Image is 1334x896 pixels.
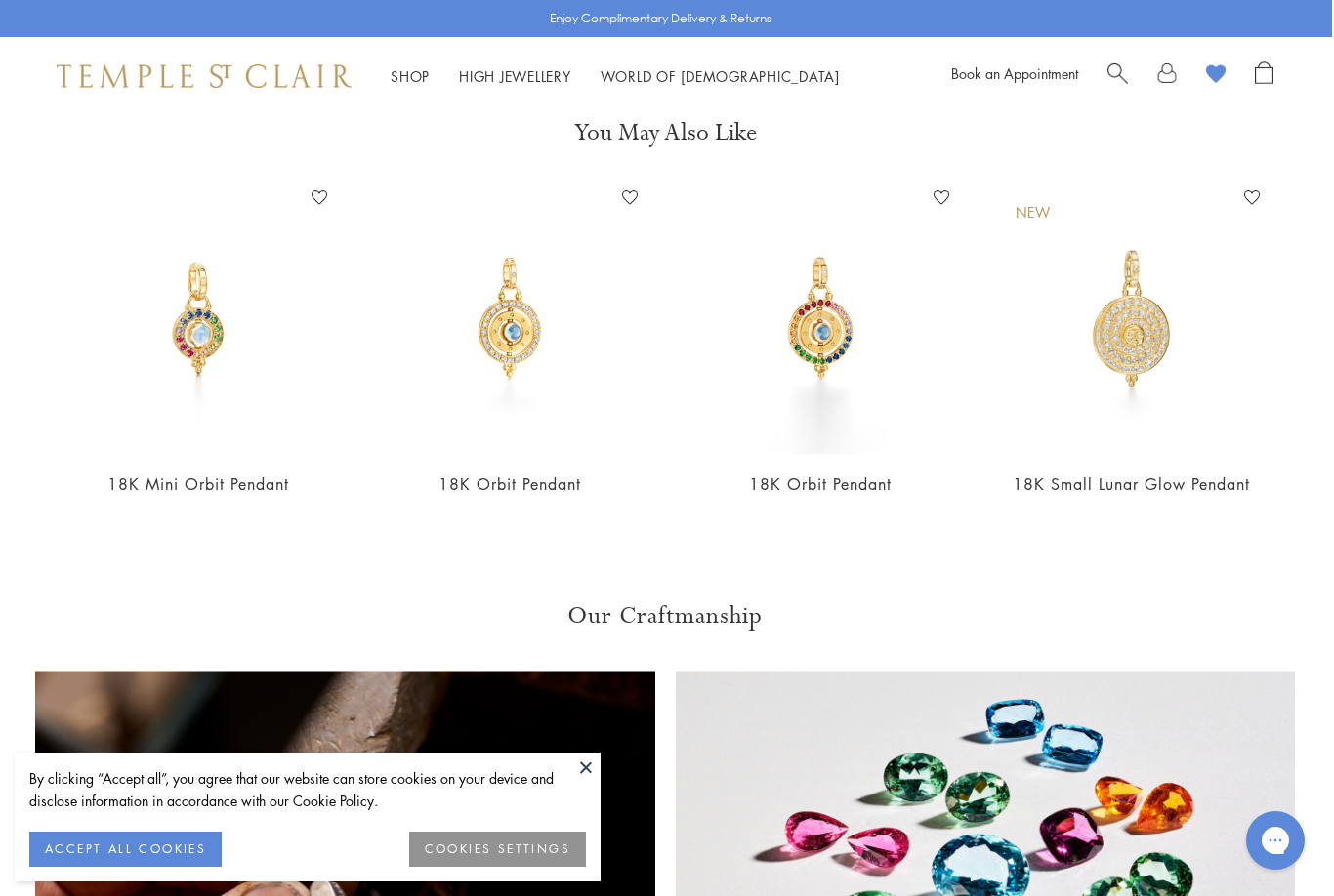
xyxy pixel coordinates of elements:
h3: Our Craftmanship [35,600,1295,631]
a: ShopShop [391,66,430,86]
img: Temple St. Clair [57,64,352,88]
button: ACCEPT ALL COOKIES [29,832,222,867]
img: P16474-3ORBIT [685,183,957,455]
a: 18K Orbit Pendant [438,473,581,495]
a: 18K Mini Orbit Pendant [107,473,289,495]
a: World of [DEMOGRAPHIC_DATA]World of [DEMOGRAPHIC_DATA] [601,66,840,86]
a: Search [1107,61,1128,91]
nav: Main navigation [391,64,840,89]
a: 18K Small Lunar Glow Pendant [1013,473,1250,495]
img: P16474-ORBIT [63,183,335,455]
h3: You May Also Like [76,117,1254,148]
a: View Wishlist [1206,61,1226,91]
a: 18K Orbit Pendant [749,473,892,495]
img: 18K Orbit Pendant [374,183,646,455]
img: 18K Small Lunar Glow Pendant [996,183,1269,455]
a: Open Shopping Bag [1255,61,1273,91]
div: By clicking “Accept all”, you agree that our website can store cookies on your device and disclos... [29,767,586,812]
div: New [1016,202,1051,224]
button: COOKIES SETTINGS [409,832,586,867]
a: High JewelleryHigh Jewellery [459,66,571,86]
iframe: Gorgias live chat messenger [1236,804,1314,876]
a: Book an Appointment [951,63,1078,83]
p: Enjoy Complimentary Delivery & Returns [550,9,771,28]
